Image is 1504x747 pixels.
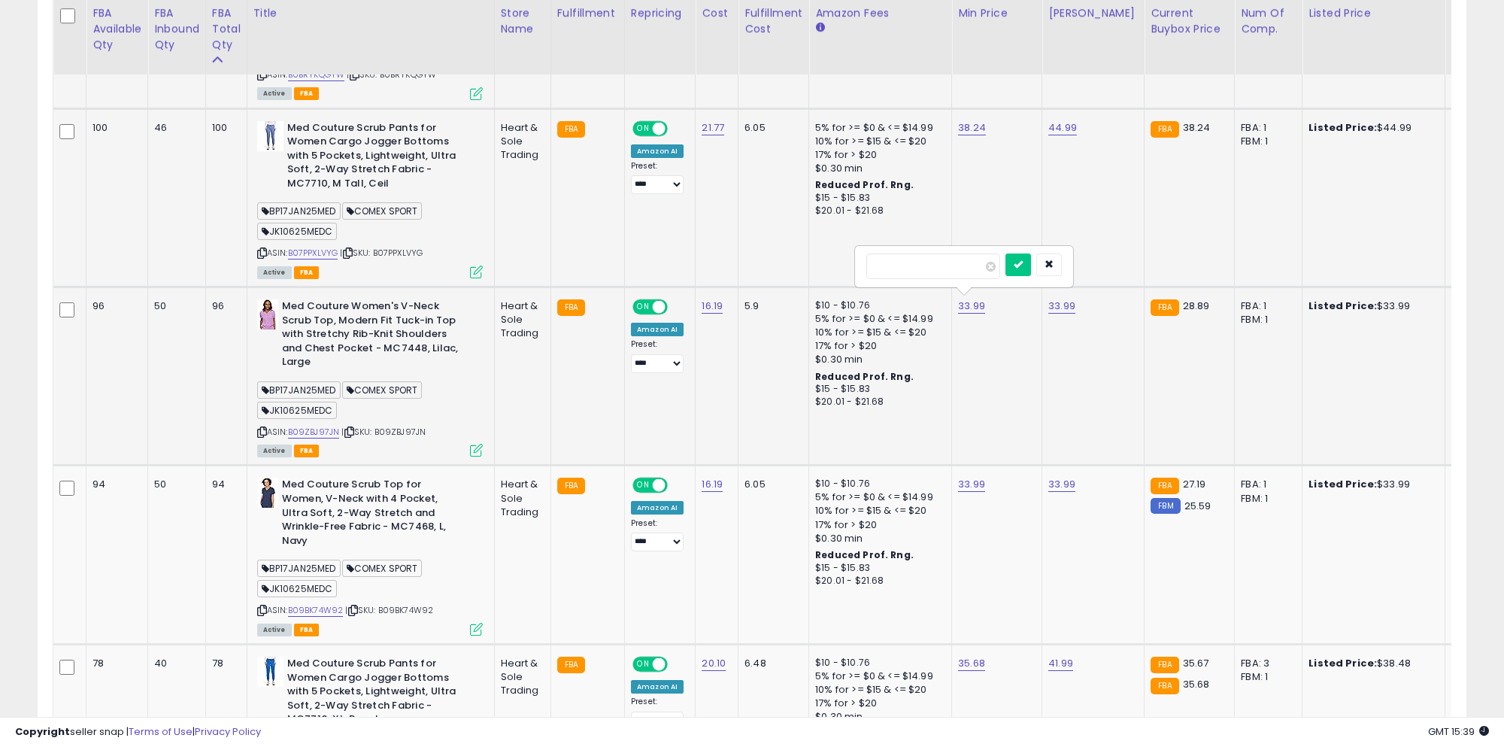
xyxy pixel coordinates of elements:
span: ON [634,658,653,671]
span: 28.89 [1183,299,1210,313]
span: 25.59 [1184,499,1211,513]
div: 10% for >= $15 & <= $20 [815,326,940,339]
div: FBA Available Qty [92,5,141,53]
span: All listings currently available for purchase on Amazon [257,445,292,457]
div: FBM: 1 [1241,313,1290,326]
a: Terms of Use [129,724,193,739]
div: ASIN: [257,121,483,277]
b: Med Couture Women's V-Neck Scrub Top, Modern Fit Tuck-in Top with Stretchy Rib-Knit Shoulders and... [282,299,465,373]
div: ASIN: [257,478,483,633]
div: FBA Total Qty [212,5,241,53]
div: 94 [92,478,136,491]
span: 35.67 [1183,656,1209,670]
span: 2025-09-11 15:39 GMT [1428,724,1489,739]
div: 10% for >= $15 & <= $20 [815,683,940,697]
a: 33.99 [1048,477,1075,492]
span: JK10625MEDC [257,402,338,419]
span: COMEX SPORT [342,560,423,577]
a: B09ZBJ97JN [288,426,340,439]
small: FBA [1151,299,1178,316]
span: OFF [666,658,690,671]
span: All listings currently available for purchase on Amazon [257,87,292,100]
small: FBA [1151,678,1178,694]
div: Preset: [631,518,684,552]
a: 41.99 [1048,656,1073,671]
span: ON [634,479,653,492]
b: Listed Price: [1308,299,1377,313]
div: 10% for >= $15 & <= $20 [815,504,940,518]
div: $15 - $15.83 [815,192,940,205]
span: | SKU: B07PPXLVYG [340,247,423,259]
span: BP17JAN25MED [257,381,341,399]
span: ON [634,122,653,135]
div: $20.01 - $21.68 [815,205,940,217]
a: 33.99 [958,299,985,314]
div: 5% for >= $0 & <= $14.99 [815,121,940,135]
div: $0.30 min [815,353,940,366]
b: Reduced Prof. Rng. [815,548,914,561]
div: Amazon Fees [815,5,945,21]
div: 17% for > $20 [815,697,940,710]
div: 78 [212,657,235,670]
a: 21.77 [702,120,724,135]
div: Repricing [631,5,690,21]
span: 27.19 [1183,477,1206,491]
b: Med Couture Scrub Pants for Women Cargo Jogger Bottoms with 5 Pockets, Lightweight, Ultra Soft, 2... [287,121,470,195]
div: 17% for > $20 [815,148,940,162]
small: FBA [1151,121,1178,138]
span: OFF [666,301,690,314]
b: Reduced Prof. Rng. [815,370,914,383]
div: $38.48 [1308,657,1433,670]
b: Listed Price: [1308,656,1377,670]
a: B07PPXLVYG [288,247,338,260]
span: 38.24 [1183,120,1211,135]
div: $0.30 min [815,162,940,175]
span: JK10625MEDC [257,223,338,240]
span: | SKU: B0BRYKQGYW [347,68,436,80]
div: Amazon AI [631,323,684,336]
div: $44.99 [1308,121,1433,135]
a: 16.19 [702,299,723,314]
div: ASIN: [257,299,483,455]
div: Amazon AI [631,501,684,515]
div: Num of Comp. [1241,5,1296,37]
small: FBA [557,657,585,673]
a: 35.68 [958,656,985,671]
span: FBA [294,445,320,457]
div: 5.9 [744,299,797,313]
a: Privacy Policy [195,724,261,739]
div: 5% for >= $0 & <= $14.99 [815,670,940,683]
div: FBM: 1 [1241,670,1290,684]
img: 31ASae6XF1L._SL40_.jpg [257,657,284,687]
div: Heart & Sole Trading [501,299,539,341]
span: | SKU: B09BK74W92 [345,604,433,616]
a: 44.99 [1048,120,1077,135]
small: FBA [557,121,585,138]
div: 40 [154,657,194,670]
a: 16.19 [702,477,723,492]
div: $15 - $15.83 [815,383,940,396]
div: 17% for > $20 [815,518,940,532]
div: FBA: 3 [1241,657,1290,670]
span: | SKU: B09ZBJ97JN [341,426,426,438]
img: 313row2EDXL._SL40_.jpg [257,121,284,151]
div: 100 [92,121,136,135]
div: FBM: 1 [1241,135,1290,148]
span: BP17JAN25MED [257,560,341,577]
div: 96 [212,299,235,313]
div: Current Buybox Price [1151,5,1228,37]
div: 94 [212,478,235,491]
div: Min Price [958,5,1036,21]
div: $33.99 [1308,478,1433,491]
span: OFF [666,479,690,492]
div: FBM: 1 [1241,492,1290,506]
span: All listings currently available for purchase on Amazon [257,624,292,636]
a: B09BK74W92 [288,604,344,617]
div: Fulfillment Cost [744,5,802,37]
span: 35.68 [1183,677,1210,691]
div: Store Name [501,5,544,37]
div: Title [253,5,488,21]
b: Med Couture Scrub Top for Women, V-Neck with 4 Pocket, Ultra Soft, 2-Way Stretch and Wrinkle-Free... [282,478,465,551]
span: COMEX SPORT [342,202,423,220]
span: ON [634,301,653,314]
